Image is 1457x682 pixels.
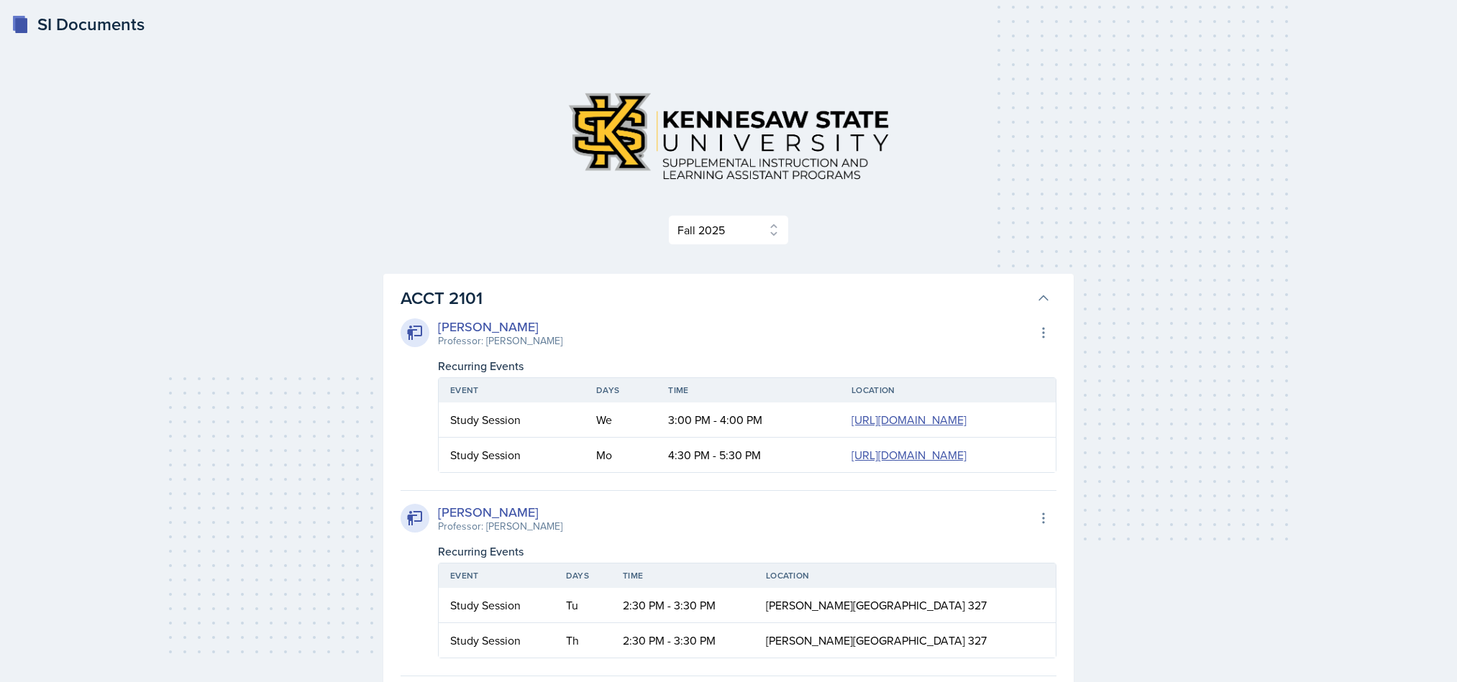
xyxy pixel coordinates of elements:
div: Recurring Events [438,543,1056,560]
th: Days [554,563,611,588]
td: 4:30 PM - 5:30 PM [657,438,840,472]
td: We [585,402,657,438]
div: Study Session [450,632,543,649]
td: Tu [554,588,611,623]
td: 3:00 PM - 4:00 PM [657,402,840,438]
th: Location [840,378,1056,402]
th: Days [585,378,657,402]
div: Study Session [450,446,573,464]
td: Mo [585,438,657,472]
th: Time [657,378,840,402]
h3: ACCT 2101 [401,285,1031,311]
span: [PERSON_NAME][GEOGRAPHIC_DATA] 327 [766,597,987,613]
img: Kennesaw State University [556,80,901,192]
div: Study Session [450,596,543,614]
a: [URL][DOMAIN_NAME] [851,412,967,428]
th: Location [754,563,1056,588]
th: Time [611,563,754,588]
div: Professor: [PERSON_NAME] [438,519,562,534]
th: Event [439,378,585,402]
a: SI Documents [12,11,145,37]
td: 2:30 PM - 3:30 PM [611,588,754,623]
th: Event [439,563,554,588]
td: 2:30 PM - 3:30 PM [611,623,754,658]
button: ACCT 2101 [398,282,1054,314]
div: [PERSON_NAME] [438,317,562,336]
span: [PERSON_NAME][GEOGRAPHIC_DATA] 327 [766,632,987,648]
div: [PERSON_NAME] [438,502,562,522]
div: Professor: [PERSON_NAME] [438,333,562,349]
a: [URL][DOMAIN_NAME] [851,447,967,463]
div: Study Session [450,411,573,428]
td: Th [554,623,611,658]
div: Recurring Events [438,357,1056,374]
